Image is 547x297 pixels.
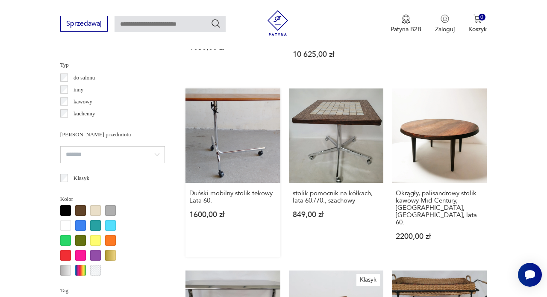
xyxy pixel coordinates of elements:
[185,88,280,257] a: Duński mobilny stolik tekowy. Lata 60.Duński mobilny stolik tekowy. Lata 60.1600,00 zł
[74,97,92,106] p: kawowy
[473,15,482,23] img: Ikona koszyka
[396,190,483,226] h3: Okrągły, palisandrowy stolik kawowy Mid-Century, [GEOGRAPHIC_DATA], [GEOGRAPHIC_DATA], lata 60.
[391,15,421,33] a: Ikona medaluPatyna B2B
[74,173,89,183] p: Klasyk
[293,51,380,58] p: 10 625,00 zł
[189,190,276,204] h3: Duński mobilny stolik tekowy. Lata 60.
[211,18,221,29] button: Szukaj
[391,15,421,33] button: Patyna B2B
[435,15,455,33] button: Zaloguj
[74,85,83,94] p: inny
[468,25,487,33] p: Koszyk
[391,25,421,33] p: Patyna B2B
[265,10,291,36] img: Patyna - sklep z meblami i dekoracjami vintage
[74,109,95,118] p: kuchenny
[293,190,380,204] h3: stolik pomocnik na kółkach, lata 60./70., szachowy
[189,211,276,218] p: 1600,00 zł
[289,88,384,257] a: stolik pomocnik na kółkach, lata 60./70., szachowystolik pomocnik na kółkach, lata 60./70., szach...
[60,21,108,27] a: Sprzedawaj
[60,60,165,70] p: Typ
[435,25,455,33] p: Zaloguj
[60,194,165,204] p: Kolor
[441,15,449,23] img: Ikonka użytkownika
[402,15,410,24] img: Ikona medalu
[479,14,486,21] div: 0
[468,15,487,33] button: 0Koszyk
[293,211,380,218] p: 849,00 zł
[60,286,165,295] p: Tag
[518,263,542,287] iframe: Smartsupp widget button
[189,44,276,51] p: 1050,00 zł
[60,16,108,32] button: Sprzedawaj
[396,233,483,240] p: 2200,00 zł
[392,88,487,257] a: Okrągły, palisandrowy stolik kawowy Mid-Century, Silkeborg, Dania, lata 60.Okrągły, palisandrowy ...
[60,130,165,139] p: [PERSON_NAME] przedmiotu
[74,73,95,82] p: do salonu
